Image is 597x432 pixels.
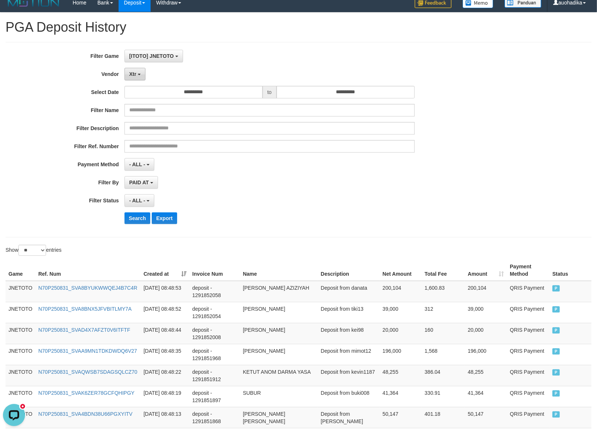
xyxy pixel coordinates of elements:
[35,260,141,281] th: Ref. Num
[318,365,380,386] td: Deposit from kevin1187
[422,281,465,302] td: 1,600.83
[19,2,26,9] div: new message indicator
[380,260,422,281] th: Net Amount
[189,260,240,281] th: Invoice Num
[240,302,318,323] td: [PERSON_NAME]
[465,323,507,344] td: 20,000
[38,306,131,312] a: N70P250831_SVA8BNX5JFVBITLMY7A
[318,323,380,344] td: Deposit from kei98
[507,323,549,344] td: QRIS Payment
[240,323,318,344] td: [PERSON_NAME]
[318,386,380,407] td: Deposit from buki008
[189,386,240,407] td: deposit - 1291851897
[465,302,507,323] td: 39,000
[552,390,560,397] span: PAID
[380,386,422,407] td: 41,364
[240,407,318,428] td: [PERSON_NAME] [PERSON_NAME]
[152,212,177,224] button: Export
[318,260,380,281] th: Description
[240,281,318,302] td: [PERSON_NAME] AZIZIYAH
[318,302,380,323] td: Deposit from tiki13
[38,411,133,417] a: N70P250831_SVA4BDN38U66PGXYITV
[189,344,240,365] td: deposit - 1291851968
[422,323,465,344] td: 160
[507,407,549,428] td: QRIS Payment
[380,365,422,386] td: 48,255
[189,407,240,428] td: deposit - 1291851868
[129,161,145,167] span: - ALL -
[141,260,189,281] th: Created at: activate to sort column ascending
[422,302,465,323] td: 312
[3,3,25,25] button: Open LiveChat chat widget
[6,386,35,407] td: JNETOTO
[507,386,549,407] td: QRIS Payment
[465,260,507,281] th: Amount: activate to sort column ascending
[6,260,35,281] th: Game
[507,365,549,386] td: QRIS Payment
[507,281,549,302] td: QRIS Payment
[465,281,507,302] td: 200,104
[38,285,137,291] a: N70P250831_SVA8BYUKWWQEJ4B7C4R
[549,260,591,281] th: Status
[552,327,560,334] span: PAID
[189,302,240,323] td: deposit - 1291852054
[422,365,465,386] td: 386.04
[240,386,318,407] td: SUBUR
[318,407,380,428] td: Deposit from [PERSON_NAME]
[141,281,189,302] td: [DATE] 08:48:53
[552,369,560,376] span: PAID
[18,245,46,256] select: Showentries
[6,302,35,323] td: JNETOTO
[6,344,35,365] td: JNETOTO
[552,285,560,292] span: PAID
[422,344,465,365] td: 1,568
[129,53,174,59] span: [ITOTO] JNETOTO
[422,386,465,407] td: 330.91
[124,176,158,189] button: PAID AT
[124,194,154,207] button: - ALL -
[465,407,507,428] td: 50,147
[552,411,560,418] span: PAID
[38,369,137,375] a: N70P250831_SVAQWSB7SDAGSQLCZ70
[189,365,240,386] td: deposit - 1291851912
[6,323,35,344] td: JNETOTO
[129,198,145,203] span: - ALL -
[129,71,136,77] span: Xtr
[141,365,189,386] td: [DATE] 08:48:22
[380,344,422,365] td: 196,000
[124,68,145,80] button: Xtr
[124,50,183,62] button: [ITOTO] JNETOTO
[189,281,240,302] td: deposit - 1291852058
[6,281,35,302] td: JNETOTO
[141,302,189,323] td: [DATE] 08:48:52
[6,245,62,256] label: Show entries
[129,180,149,185] span: PAID AT
[380,281,422,302] td: 200,104
[552,348,560,355] span: PAID
[141,344,189,365] td: [DATE] 08:48:35
[141,323,189,344] td: [DATE] 08:48:44
[507,302,549,323] td: QRIS Payment
[38,327,130,333] a: N70P250831_SVAD4X7AFZT0V6ITFTF
[6,365,35,386] td: JNETOTO
[124,212,151,224] button: Search
[318,281,380,302] td: Deposit from danata
[141,407,189,428] td: [DATE] 08:48:13
[318,344,380,365] td: Deposit from mimot12
[38,390,134,396] a: N70P250831_SVAK6ZER78GCFQHIPGY
[552,306,560,313] span: PAID
[507,260,549,281] th: Payment Method
[465,386,507,407] td: 41,364
[465,365,507,386] td: 48,255
[507,344,549,365] td: QRIS Payment
[38,348,137,354] a: N70P250831_SVAA9MN1TDKDWDQ6V27
[465,344,507,365] td: 196,000
[422,260,465,281] th: Total Fee
[141,386,189,407] td: [DATE] 08:48:19
[240,344,318,365] td: [PERSON_NAME]
[240,260,318,281] th: Name
[124,158,154,171] button: - ALL -
[189,323,240,344] td: deposit - 1291852008
[380,323,422,344] td: 20,000
[6,20,591,35] h1: PGA Deposit History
